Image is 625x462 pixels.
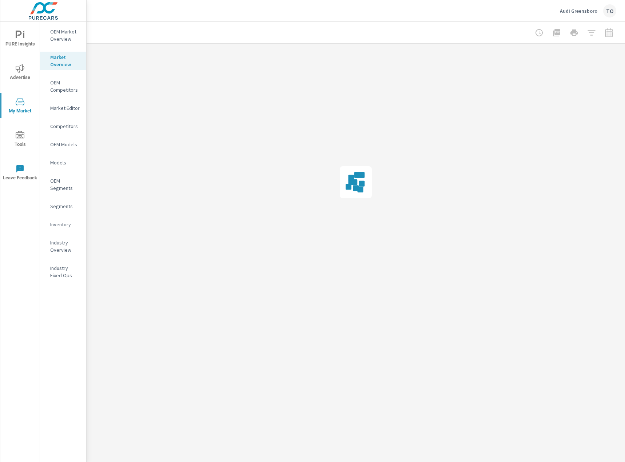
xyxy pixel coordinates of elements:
div: Competitors [40,121,86,132]
div: OEM Market Overview [40,26,86,44]
p: OEM Competitors [50,79,80,93]
p: Competitors [50,123,80,130]
span: PURE Insights [3,31,37,48]
span: My Market [3,97,37,115]
div: Market Editor [40,103,86,113]
p: OEM Models [50,141,80,148]
div: OEM Segments [40,175,86,194]
p: Industry Fixed Ops [50,264,80,279]
p: Models [50,159,80,166]
p: OEM Market Overview [50,28,80,43]
div: OEM Competitors [40,77,86,95]
p: Segments [50,203,80,210]
div: TO [603,4,616,17]
div: Models [40,157,86,168]
div: Market Overview [40,52,86,70]
p: Market Editor [50,104,80,112]
span: Tools [3,131,37,149]
p: OEM Segments [50,177,80,192]
div: Segments [40,201,86,212]
div: Industry Fixed Ops [40,263,86,281]
div: nav menu [0,22,40,189]
p: Industry Overview [50,239,80,254]
p: Inventory [50,221,80,228]
div: Inventory [40,219,86,230]
p: Audi Greensboro [560,8,597,14]
span: Advertise [3,64,37,82]
span: Leave Feedback [3,164,37,182]
div: Industry Overview [40,237,86,255]
p: Market Overview [50,53,80,68]
div: OEM Models [40,139,86,150]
